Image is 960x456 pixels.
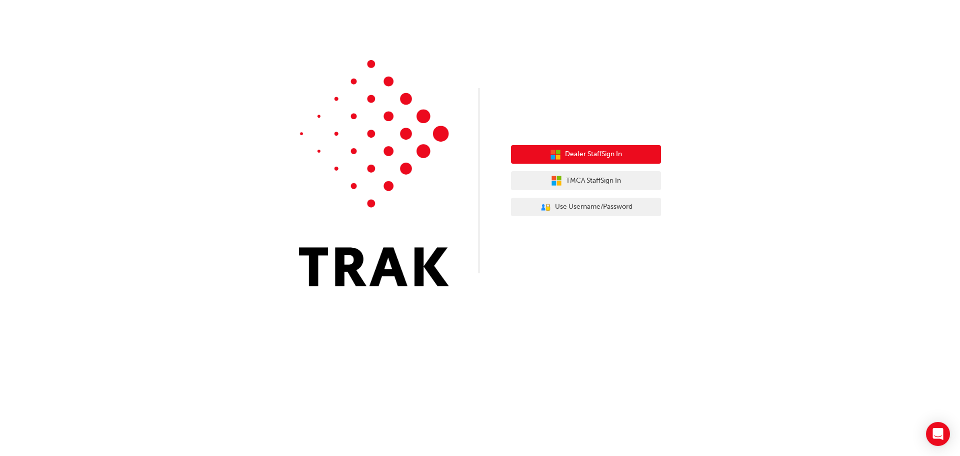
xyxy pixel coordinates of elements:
[565,149,622,160] span: Dealer Staff Sign In
[511,171,661,190] button: TMCA StaffSign In
[555,201,632,213] span: Use Username/Password
[299,60,449,286] img: Trak
[926,422,950,446] div: Open Intercom Messenger
[511,145,661,164] button: Dealer StaffSign In
[511,198,661,217] button: Use Username/Password
[566,175,621,187] span: TMCA Staff Sign In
